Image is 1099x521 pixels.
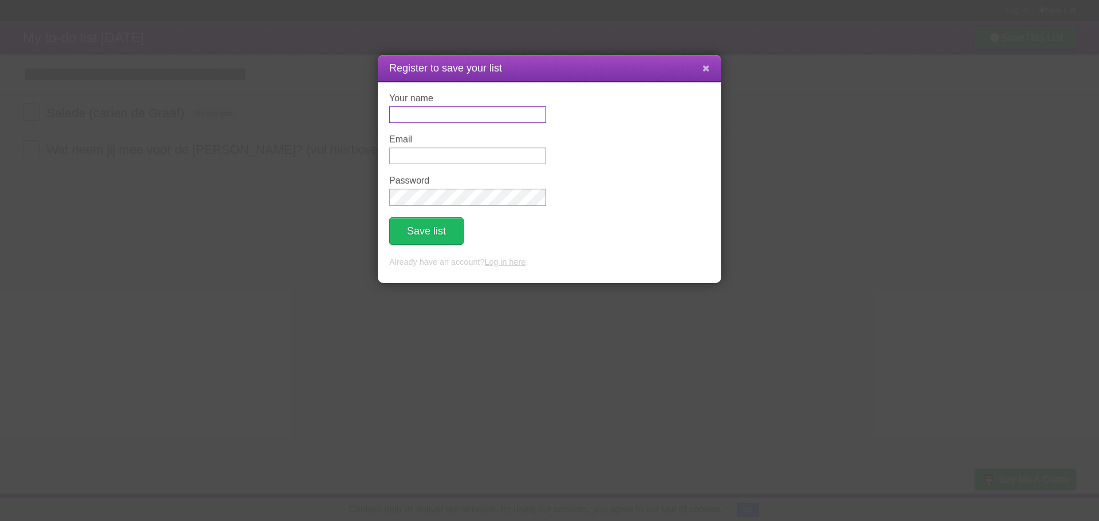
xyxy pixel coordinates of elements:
[389,134,546,145] label: Email
[389,256,710,269] p: Already have an account? .
[389,176,546,186] label: Password
[389,217,464,245] button: Save list
[484,257,525,267] a: Log in here
[389,61,710,76] h1: Register to save your list
[389,93,546,104] label: Your name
